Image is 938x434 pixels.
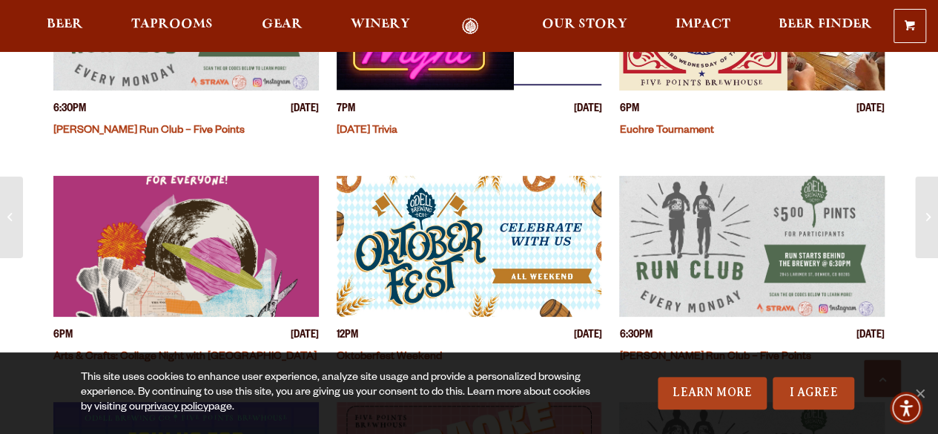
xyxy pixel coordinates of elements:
[337,176,602,317] a: View event details
[81,371,599,415] div: This site uses cookies to enhance user experience, analyze site usage and provide a personalized ...
[351,19,410,30] span: Winery
[145,402,208,414] a: privacy policy
[262,19,303,30] span: Gear
[53,352,317,364] a: Arts & Crafts: Collage Night with [GEOGRAPHIC_DATA]
[291,102,319,118] span: [DATE]
[252,18,312,35] a: Gear
[619,352,810,364] a: [PERSON_NAME] Run Club – Five Points
[122,18,222,35] a: Taprooms
[676,19,730,30] span: Impact
[37,18,93,35] a: Beer
[542,19,627,30] span: Our Story
[769,18,882,35] a: Beer Finder
[53,329,73,344] span: 6PM
[341,18,420,35] a: Winery
[779,19,872,30] span: Beer Finder
[619,125,713,137] a: Euchre Tournament
[856,329,885,344] span: [DATE]
[337,125,397,137] a: [DATE] Trivia
[619,102,638,118] span: 6PM
[658,377,767,410] a: Learn More
[337,329,358,344] span: 12PM
[532,18,637,35] a: Our Story
[131,19,213,30] span: Taprooms
[53,102,86,118] span: 6:30PM
[619,329,652,344] span: 6:30PM
[666,18,740,35] a: Impact
[773,377,854,410] a: I Agree
[47,19,83,30] span: Beer
[53,125,245,137] a: [PERSON_NAME] Run Club – Five Points
[573,329,601,344] span: [DATE]
[53,176,319,317] a: View event details
[337,102,355,118] span: 7PM
[291,329,319,344] span: [DATE]
[890,392,922,424] div: Accessibility Menu
[337,352,442,364] a: Oktoberfest Weekend
[573,102,601,118] span: [DATE]
[443,18,498,35] a: Odell Home
[856,102,885,118] span: [DATE]
[619,176,885,317] a: View event details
